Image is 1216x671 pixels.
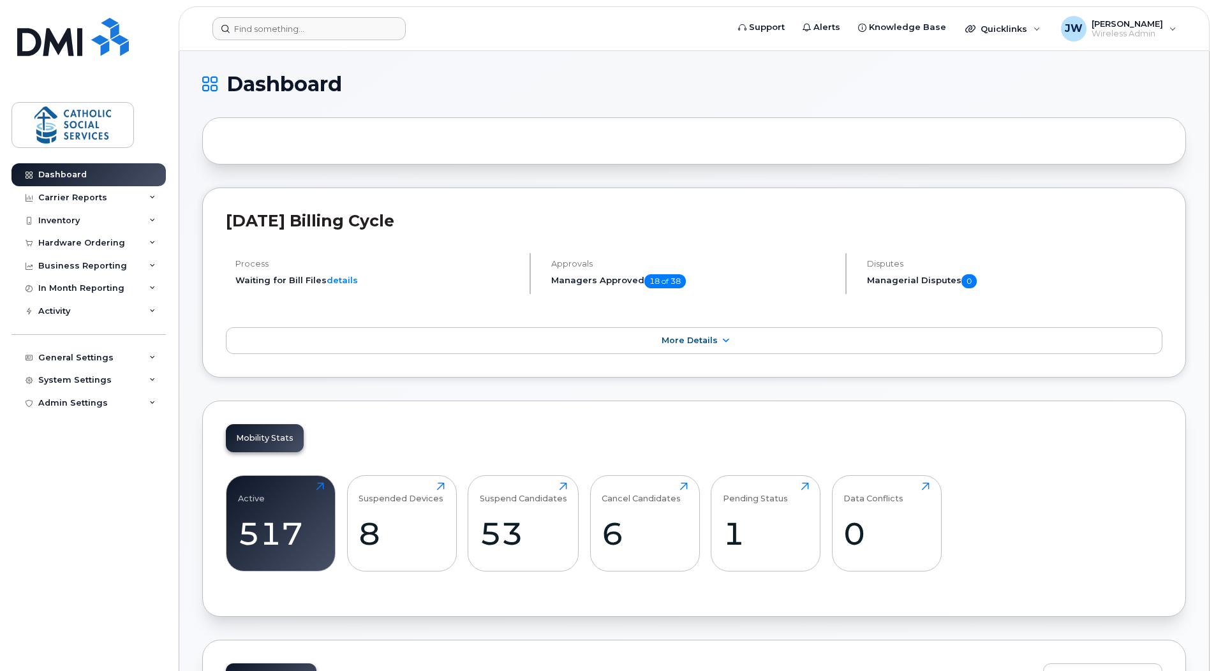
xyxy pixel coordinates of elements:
span: 0 [961,274,977,288]
div: Data Conflicts [843,482,903,503]
div: Suspend Candidates [480,482,567,503]
a: Pending Status1 [723,482,809,564]
span: More Details [662,335,718,345]
a: Suspend Candidates53 [480,482,567,564]
a: Active517 [238,482,324,564]
div: Suspended Devices [359,482,443,503]
div: 6 [602,515,688,552]
a: Cancel Candidates6 [602,482,688,564]
span: 18 of 38 [644,274,686,288]
div: 517 [238,515,324,552]
div: 1 [723,515,809,552]
h4: Process [235,259,519,269]
span: Dashboard [226,75,342,94]
h2: [DATE] Billing Cycle [226,211,1162,230]
h5: Managerial Disputes [867,274,1162,288]
h4: Disputes [867,259,1162,269]
div: Pending Status [723,482,788,503]
div: Active [238,482,265,503]
a: details [327,275,358,285]
div: 0 [843,515,930,552]
h5: Managers Approved [551,274,834,288]
div: Cancel Candidates [602,482,681,503]
a: Data Conflicts0 [843,482,930,564]
h4: Approvals [551,259,834,269]
div: 53 [480,515,567,552]
li: Waiting for Bill Files [235,274,519,286]
a: Suspended Devices8 [359,482,445,564]
div: 8 [359,515,445,552]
